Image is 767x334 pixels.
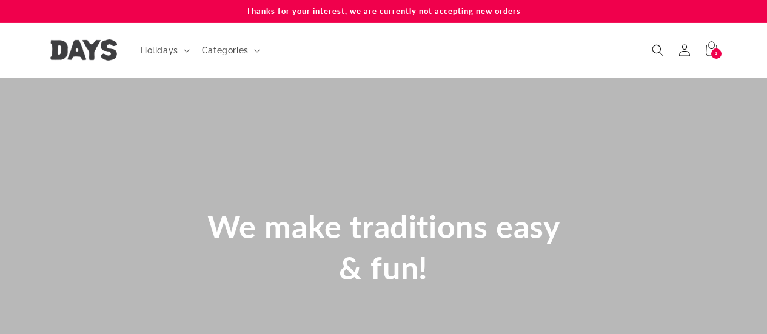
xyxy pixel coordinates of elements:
span: Holidays [141,45,178,56]
summary: Holidays [133,38,195,63]
summary: Categories [195,38,265,63]
span: Categories [202,45,249,56]
summary: Search [645,37,671,64]
img: Days United [50,39,117,61]
span: We make traditions easy & fun! [207,207,560,286]
span: 1 [715,48,718,59]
